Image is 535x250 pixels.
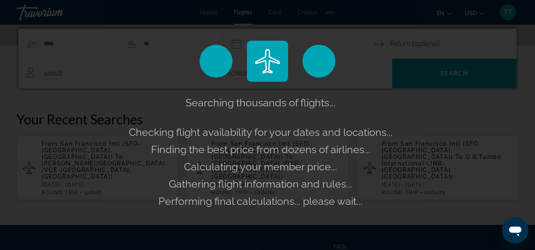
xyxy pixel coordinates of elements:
[184,161,337,173] span: Calculating your member price...
[151,143,370,156] span: Finding the best price from dozens of airlines...
[502,217,528,243] iframe: Button to launch messaging window
[129,126,393,138] span: Checking flight availability for your dates and locations...
[186,96,335,109] span: Searching thousands of flights...
[158,195,363,207] span: Performing final calculations... please wait...
[169,178,352,190] span: Gathering flight information and rules...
